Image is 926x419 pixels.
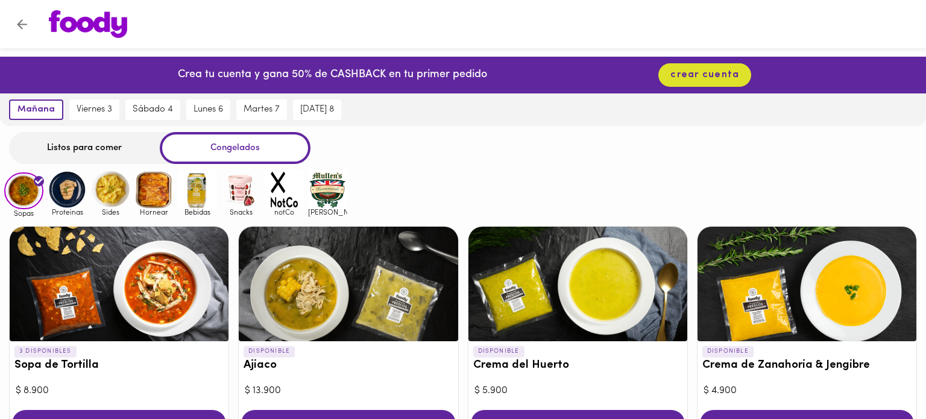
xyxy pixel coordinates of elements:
div: Crema de Zanahoria & Jengibre [698,227,916,341]
img: logo.png [49,10,127,38]
img: Sides [91,170,130,209]
div: $ 8.900 [16,384,222,398]
button: lunes 6 [186,99,230,120]
span: Proteinas [48,208,87,216]
p: Crea tu cuenta y gana 50% de CASHBACK en tu primer pedido [178,68,487,83]
h3: Crema del Huerto [473,359,682,372]
button: [DATE] 8 [293,99,341,120]
img: Bebidas [178,170,217,209]
span: mañana [17,104,55,115]
button: sábado 4 [125,99,180,120]
div: Crema del Huerto [468,227,687,341]
p: DISPONIBLE [473,346,524,357]
span: martes 7 [244,104,280,115]
button: crear cuenta [658,63,751,87]
span: Hornear [134,208,174,216]
span: Sopas [4,209,43,217]
div: Listos para comer [9,132,160,164]
button: mañana [9,99,63,120]
div: Sopa de Tortilla [10,227,228,341]
button: Volver [7,10,37,39]
span: lunes 6 [194,104,223,115]
h3: Crema de Zanahoria & Jengibre [702,359,912,372]
div: $ 5.900 [474,384,681,398]
img: Hornear [134,170,174,209]
img: Snacks [221,170,260,209]
span: crear cuenta [670,69,739,81]
button: martes 7 [236,99,287,120]
img: Proteinas [48,170,87,209]
span: viernes 3 [77,104,112,115]
img: notCo [265,170,304,209]
h3: Sopa de Tortilla [14,359,224,372]
p: 3 DISPONIBLES [14,346,77,357]
span: Sides [91,208,130,216]
span: [PERSON_NAME] [308,208,347,216]
h3: Ajiaco [244,359,453,372]
p: DISPONIBLE [702,346,754,357]
img: Sopas [4,172,43,210]
div: Ajiaco [239,227,458,341]
div: $ 13.900 [245,384,452,398]
span: notCo [265,208,304,216]
div: Congelados [160,132,310,164]
span: Bebidas [178,208,217,216]
div: $ 4.900 [704,384,910,398]
img: mullens [308,170,347,209]
p: DISPONIBLE [244,346,295,357]
button: viernes 3 [69,99,119,120]
span: Snacks [221,208,260,216]
span: sábado 4 [133,104,173,115]
span: [DATE] 8 [300,104,334,115]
